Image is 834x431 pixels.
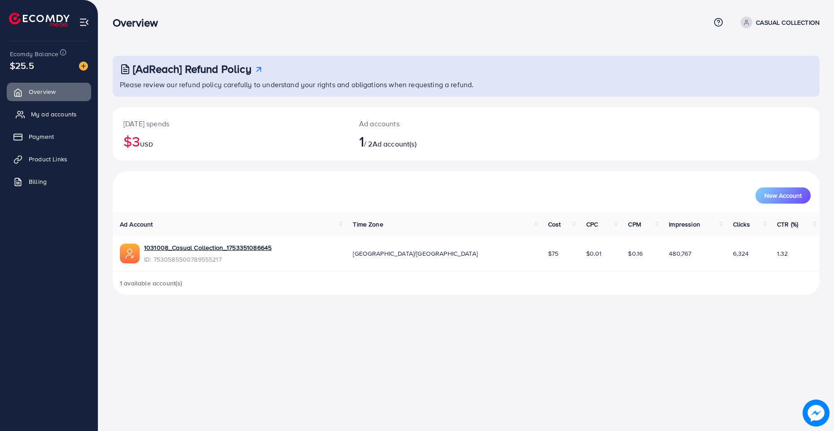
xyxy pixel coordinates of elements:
img: ic-ads-acc.e4c84228.svg [120,244,140,263]
span: $75 [548,249,558,258]
p: [DATE] spends [123,118,338,129]
span: 6,324 [733,249,749,258]
a: Product Links [7,150,91,168]
span: CPM [628,220,641,229]
span: Cost [548,220,561,229]
span: Ad account(s) [373,139,417,149]
span: 480,767 [669,249,691,258]
h3: [AdReach] Refund Policy [133,62,251,76]
span: My ad accounts [31,110,77,119]
span: Time Zone [353,220,383,229]
span: CPC [586,220,598,229]
h2: $3 [123,133,338,150]
span: Ad Account [120,220,153,229]
img: image [79,62,88,71]
span: Product Links [29,155,67,164]
span: CTR (%) [777,220,798,229]
span: $0.01 [586,249,602,258]
a: CASUAL COLLECTION [737,17,820,28]
span: 1.32 [777,249,788,258]
a: Payment [7,128,91,146]
button: New Account [755,187,811,204]
span: Impression [669,220,700,229]
span: Overview [29,87,56,96]
p: Ad accounts [359,118,514,129]
a: My ad accounts [7,105,91,123]
p: CASUAL COLLECTION [756,17,820,28]
img: menu [79,17,89,27]
span: 1 available account(s) [120,279,183,288]
a: 1031008_Casual Collection_1753351086645 [144,243,272,252]
img: logo [9,13,70,27]
span: Clicks [733,220,750,229]
span: Ecomdy Balance [10,49,58,58]
h3: Overview [113,16,165,29]
span: Payment [29,132,54,141]
a: Billing [7,173,91,191]
h2: / 2 [359,133,514,150]
span: $0.16 [628,249,643,258]
span: ID: 7530585500789555217 [144,255,272,264]
span: 1 [359,131,364,151]
span: USD [140,140,153,149]
img: image [803,400,830,427]
a: Overview [7,83,91,101]
p: Please review our refund policy carefully to understand your rights and obligations when requesti... [120,79,814,90]
span: Billing [29,177,47,186]
span: New Account [764,192,802,199]
span: $25.5 [10,59,34,72]
span: [GEOGRAPHIC_DATA]/[GEOGRAPHIC_DATA] [353,249,478,258]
